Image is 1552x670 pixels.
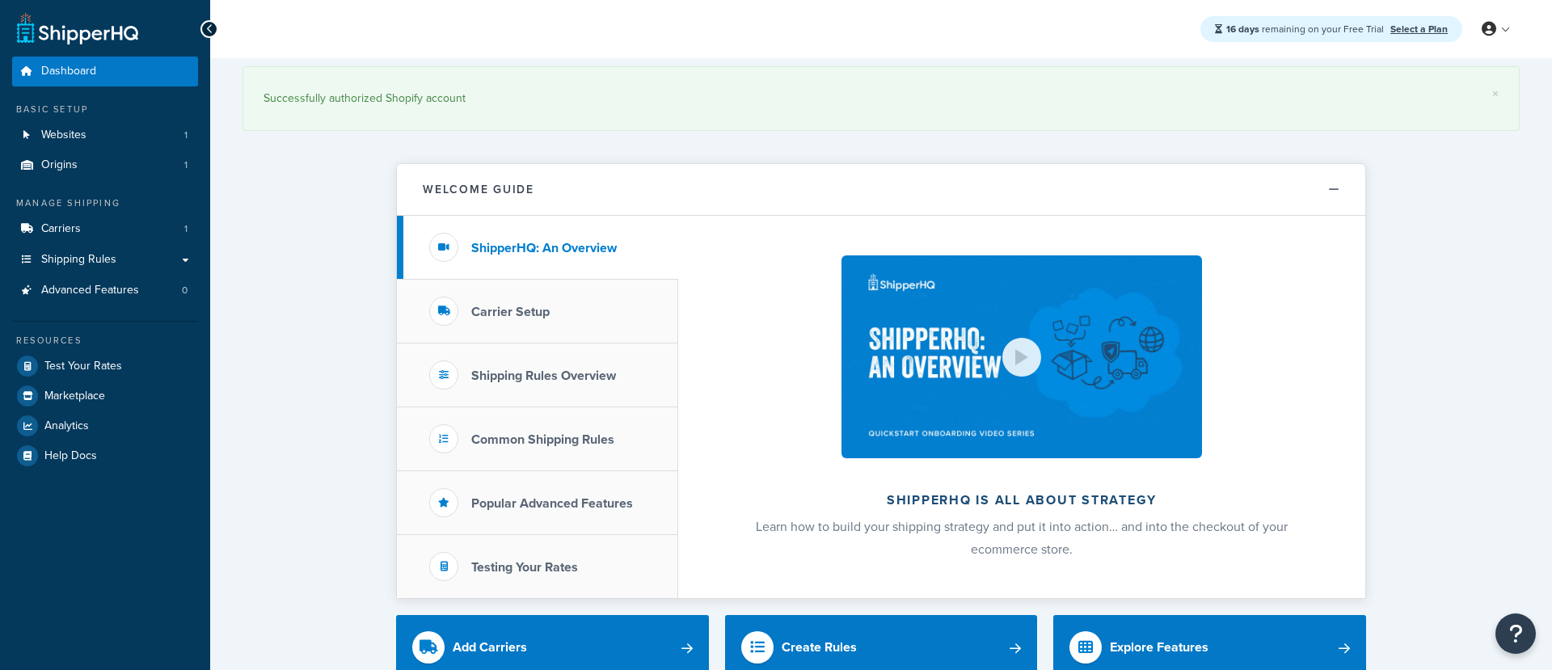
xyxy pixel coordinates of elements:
h3: Common Shipping Rules [471,432,614,447]
span: 1 [184,222,188,236]
a: Select a Plan [1390,22,1448,36]
div: Basic Setup [12,103,198,116]
a: Analytics [12,411,198,440]
span: Advanced Features [41,284,139,297]
h3: Shipping Rules Overview [471,369,616,383]
h2: ShipperHQ is all about strategy [721,493,1322,508]
span: Analytics [44,419,89,433]
div: Manage Shipping [12,196,198,210]
div: Successfully authorized Shopify account [264,87,1499,110]
li: Carriers [12,214,198,244]
div: Create Rules [782,636,857,659]
a: Test Your Rates [12,352,198,381]
button: Welcome Guide [397,164,1365,216]
a: Carriers1 [12,214,198,244]
span: 0 [182,284,188,297]
span: 1 [184,158,188,172]
span: Learn how to build your shipping strategy and put it into action… and into the checkout of your e... [756,517,1288,558]
h3: Testing Your Rates [471,560,578,575]
span: Websites [41,129,86,142]
span: Dashboard [41,65,96,78]
h3: ShipperHQ: An Overview [471,241,617,255]
a: Websites1 [12,120,198,150]
a: Help Docs [12,441,198,470]
div: Add Carriers [453,636,527,659]
div: Resources [12,334,198,348]
a: Shipping Rules [12,245,198,275]
h3: Popular Advanced Features [471,496,633,511]
h2: Welcome Guide [423,183,534,196]
button: Open Resource Center [1495,613,1536,654]
span: remaining on your Free Trial [1226,22,1386,36]
span: Origins [41,158,78,172]
span: Test Your Rates [44,360,122,373]
li: Advanced Features [12,276,198,306]
span: Marketplace [44,390,105,403]
li: Origins [12,150,198,180]
a: Dashboard [12,57,198,86]
div: Explore Features [1110,636,1208,659]
img: ShipperHQ is all about strategy [841,255,1202,458]
span: Shipping Rules [41,253,116,267]
a: Marketplace [12,381,198,411]
span: Carriers [41,222,81,236]
span: Help Docs [44,449,97,463]
h3: Carrier Setup [471,305,550,319]
li: Websites [12,120,198,150]
a: Origins1 [12,150,198,180]
a: × [1492,87,1499,100]
strong: 16 days [1226,22,1259,36]
a: Advanced Features0 [12,276,198,306]
span: 1 [184,129,188,142]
